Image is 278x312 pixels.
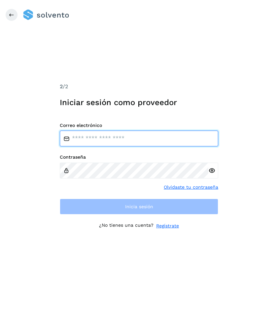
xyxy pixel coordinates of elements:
a: Olvidaste tu contraseña [164,184,218,191]
label: Contraseña [60,154,218,160]
button: Inicia sesión [60,199,218,214]
span: 2 [60,83,63,90]
p: ¿No tienes una cuenta? [99,222,154,229]
label: Correo electrónico [60,123,218,128]
div: /2 [60,83,218,91]
h1: Iniciar sesión como proveedor [60,98,218,107]
span: Inicia sesión [125,204,153,209]
a: Regístrate [156,222,179,229]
